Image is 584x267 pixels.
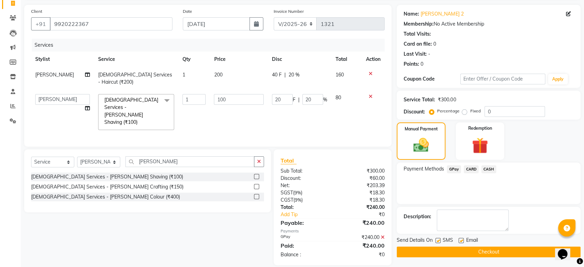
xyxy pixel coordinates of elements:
[438,96,456,103] div: ₹300.00
[404,61,419,68] div: Points:
[281,190,293,196] span: SGST
[284,71,286,79] span: |
[404,108,425,116] div: Discount:
[447,165,461,173] span: GPay
[428,50,430,58] div: -
[333,219,390,227] div: ₹240.00
[404,10,419,18] div: Name:
[404,213,431,220] div: Description:
[275,182,333,189] div: Net:
[275,234,333,241] div: GPay
[397,237,433,245] span: Send Details On
[333,234,390,241] div: ₹240.00
[433,40,436,48] div: 0
[466,237,478,245] span: Email
[275,175,333,182] div: Discount:
[404,50,427,58] div: Last Visit:
[421,10,463,18] a: [PERSON_NAME] 2
[333,167,390,175] div: ₹300.00
[178,52,210,67] th: Qty
[323,96,327,103] span: %
[404,30,431,38] div: Total Visits:
[555,239,577,260] iframe: chat widget
[404,75,460,83] div: Coupon Code
[336,94,341,101] span: 80
[214,72,222,78] span: 200
[470,108,480,114] label: Fixed
[331,52,362,67] th: Total
[275,241,333,250] div: Paid:
[342,211,390,218] div: ₹0
[281,157,296,164] span: Total
[397,247,581,257] button: Checkout
[333,204,390,211] div: ₹240.00
[183,8,192,15] label: Date
[274,8,304,15] label: Invoice Number
[31,193,180,201] div: [DEMOGRAPHIC_DATA] Services - [PERSON_NAME] Colour (₹400)
[98,72,172,85] span: [DEMOGRAPHIC_DATA] Services - Haircut (₹200)
[50,17,172,30] input: Search by Name/Mobile/Email/Code
[481,165,496,173] span: CASH
[268,52,331,67] th: Disc
[35,72,74,78] span: [PERSON_NAME]
[437,108,459,114] label: Percentage
[31,8,42,15] label: Client
[289,71,300,79] span: 20 %
[293,96,295,103] span: F
[294,190,301,195] span: 9%
[405,126,438,132] label: Manual Payment
[275,204,333,211] div: Total:
[275,219,333,227] div: Payable:
[275,189,333,196] div: ( )
[138,119,141,125] a: x
[421,61,423,68] div: 0
[125,156,254,167] input: Search or Scan
[31,173,183,181] div: [DEMOGRAPHIC_DATA] Services - [PERSON_NAME] Shaving (₹100)
[281,197,293,203] span: CGST
[548,74,568,84] button: Apply
[275,167,333,175] div: Sub Total:
[104,97,158,125] span: [DEMOGRAPHIC_DATA] Services - [PERSON_NAME] Shaving (₹100)
[333,241,390,250] div: ₹240.00
[94,52,178,67] th: Service
[333,251,390,258] div: ₹0
[336,72,344,78] span: 160
[333,182,390,189] div: ₹203.39
[404,20,574,28] div: No Active Membership
[404,40,432,48] div: Card on file:
[404,96,435,103] div: Service Total:
[333,175,390,182] div: ₹60.00
[275,211,342,218] a: Add Tip
[275,196,333,204] div: ( )
[468,125,492,131] label: Redemption
[295,197,301,203] span: 9%
[404,165,444,173] span: Payment Methods
[31,17,50,30] button: +91
[333,196,390,204] div: ₹18.30
[275,251,333,258] div: Balance :
[281,228,385,234] div: Payments
[404,20,434,28] div: Membership:
[298,96,300,103] span: |
[31,52,94,67] th: Stylist
[210,52,268,67] th: Price
[467,136,493,156] img: _gift.svg
[333,189,390,196] div: ₹18.30
[408,136,433,154] img: _cash.svg
[31,183,183,191] div: [DEMOGRAPHIC_DATA] Services - [PERSON_NAME] Crafting (₹150)
[32,39,390,52] div: Services
[460,74,545,84] input: Enter Offer / Coupon Code
[272,71,282,79] span: 40 F
[362,52,385,67] th: Action
[464,165,479,173] span: CARD
[182,72,185,78] span: 1
[443,237,453,245] span: SMS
